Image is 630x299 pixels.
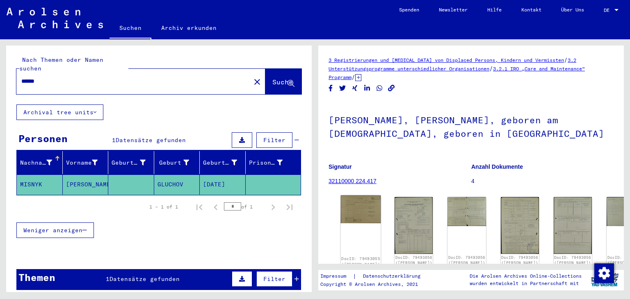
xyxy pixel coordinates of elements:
[157,159,189,167] div: Geburt‏
[554,255,591,265] a: DocID: 79493056 ([PERSON_NAME])
[63,151,109,174] mat-header-cell: Vorname
[256,271,292,287] button: Filter
[263,275,285,283] span: Filter
[471,177,614,186] p: 4
[252,77,262,87] mat-icon: close
[17,151,63,174] mat-header-cell: Nachname
[329,163,352,170] b: Signatur
[66,159,98,167] div: Vorname
[203,156,247,169] div: Geburtsdatum
[470,272,582,280] p: Die Arolsen Archives Online-Collections
[356,272,430,281] a: Datenschutzerklärung
[249,159,283,167] div: Prisoner #
[594,263,614,283] img: Zustimmung ändern
[263,136,285,144] span: Filter
[320,272,430,281] div: |
[447,197,486,226] img: 002.jpg
[501,197,539,254] img: 003.jpg
[341,195,381,223] img: 001.jpg
[395,255,432,265] a: DocID: 79493056 ([PERSON_NAME])
[191,199,208,215] button: First page
[18,131,68,146] div: Personen
[154,174,200,195] mat-cell: GLUCHOV
[112,156,156,169] div: Geburtsname
[16,104,103,120] button: Archival tree units
[7,8,103,28] img: Arolsen_neg.svg
[106,275,110,283] span: 1
[395,197,433,254] img: 001.jpg
[116,136,186,144] span: Datensätze gefunden
[17,174,63,195] mat-cell: MISNYK
[564,56,568,63] span: /
[594,263,614,283] div: Zustimmung ändern
[352,73,355,81] span: /
[351,83,359,93] button: Share on Xing
[20,159,52,167] div: Nachname
[338,83,347,93] button: Share on Twitter
[151,18,226,38] a: Archiv erkunden
[20,156,62,169] div: Nachname
[112,136,116,144] span: 1
[501,255,538,265] a: DocID: 79493056 ([PERSON_NAME])
[265,199,281,215] button: Next page
[63,174,109,195] mat-cell: [PERSON_NAME]
[589,270,620,290] img: yv_logo.png
[112,159,146,167] div: Geburtsname
[246,151,301,174] mat-header-cell: Prisoner #
[16,222,94,238] button: Weniger anzeigen
[66,156,108,169] div: Vorname
[110,275,180,283] span: Datensätze gefunden
[18,270,55,285] div: Themen
[489,65,493,72] span: /
[320,281,430,288] p: Copyright © Arolsen Archives, 2021
[272,78,293,86] span: Suche
[265,69,301,94] button: Suche
[387,83,396,93] button: Copy link
[329,178,377,184] a: 32110000 224.417
[249,156,293,169] div: Prisoner #
[200,174,246,195] mat-cell: [DATE]
[157,156,200,169] div: Geburt‏
[203,159,237,167] div: Geburtsdatum
[448,255,485,265] a: DocID: 79493056 ([PERSON_NAME])
[326,83,335,93] button: Share on Facebook
[200,151,246,174] mat-header-cell: Geburtsdatum
[224,203,265,211] div: of 1
[329,57,564,63] a: 3 Registrierungen und [MEDICAL_DATA] von Displaced Persons, Kindern und Vermissten
[19,56,103,72] mat-label: Nach Themen oder Namen suchen
[149,203,178,211] div: 1 – 1 of 1
[320,272,353,281] a: Impressum
[363,83,372,93] button: Share on LinkedIn
[471,163,523,170] b: Anzahl Dokumente
[23,227,82,234] span: Weniger anzeigen
[554,197,592,254] img: 004.jpg
[110,18,151,39] a: Suchen
[154,151,200,174] mat-header-cell: Geburt‏
[604,7,613,13] span: DE
[329,101,614,151] h1: [PERSON_NAME], [PERSON_NAME], geboren am [DEMOGRAPHIC_DATA], geboren in [GEOGRAPHIC_DATA]
[108,151,154,174] mat-header-cell: Geburtsname
[281,199,298,215] button: Last page
[470,280,582,287] p: wurden entwickelt in Partnerschaft mit
[256,132,292,148] button: Filter
[375,83,384,93] button: Share on WhatsApp
[208,199,224,215] button: Previous page
[341,256,380,267] a: DocID: 79493055 ([PERSON_NAME])
[249,73,265,90] button: Clear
